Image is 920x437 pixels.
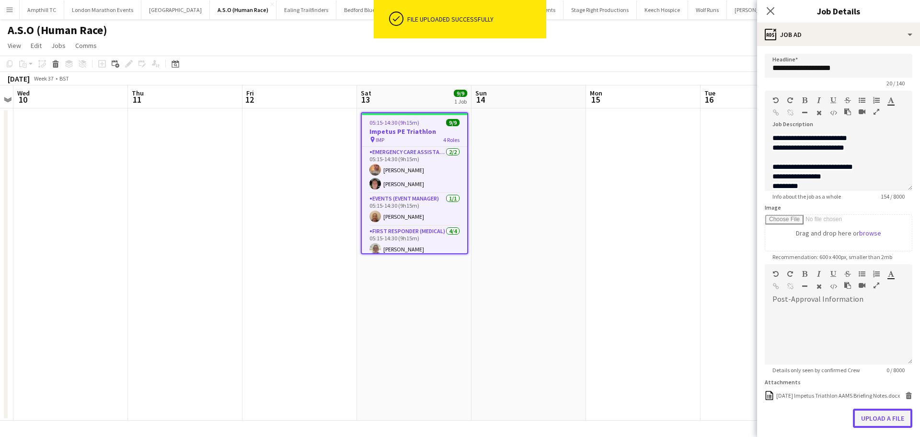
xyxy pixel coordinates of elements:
span: 15 [588,94,602,105]
button: Strikethrough [844,96,851,104]
button: Upload a file [853,409,912,428]
span: Wed [17,89,30,97]
button: Text Color [887,96,894,104]
div: 1 Job [454,98,467,105]
span: Info about the job as a whole [765,193,849,200]
button: Underline [830,270,837,278]
button: Bold [801,270,808,278]
span: Details only seen by confirmed Crew [765,366,868,374]
button: Underline [830,96,837,104]
span: IMP [376,136,384,143]
button: HTML Code [830,283,837,290]
span: 4 Roles [443,136,460,143]
button: Insert video [859,282,865,289]
button: Paste as plain text [844,108,851,116]
button: Fullscreen [873,108,880,116]
span: 9/9 [446,119,460,126]
button: Wolf Runs [688,0,727,19]
span: Jobs [51,41,66,50]
div: BST [59,75,69,82]
span: Edit [31,41,42,50]
span: 9/9 [454,90,467,97]
span: Sun [475,89,487,97]
a: Edit [27,39,46,52]
app-card-role: Events (Event Manager)1/105:15-14:30 (9h15m)[PERSON_NAME] [362,193,467,226]
button: Redo [787,96,793,104]
span: View [8,41,21,50]
button: Paste as plain text [844,282,851,289]
button: Text Color [887,270,894,278]
span: 05:15-14:30 (9h15m) [369,119,419,126]
button: Ealing Trailfinders [276,0,336,19]
button: London Marathon Events [64,0,141,19]
span: Sat [361,89,371,97]
button: Ordered List [873,270,880,278]
button: Redo [787,270,793,278]
app-card-role: Emergency Care Assistant (Medical)2/205:15-14:30 (9h15m)[PERSON_NAME][PERSON_NAME] [362,147,467,193]
div: 13.09.2025 Impetus Triathlon AAMS Briefing Notes.docx [776,392,900,399]
span: 0 / 8000 [879,366,912,374]
button: Unordered List [859,270,865,278]
button: Ampthill TC [20,0,64,19]
button: [PERSON_NAME] 2025 [727,0,796,19]
span: 14 [474,94,487,105]
button: Strikethrough [844,270,851,278]
a: View [4,39,25,52]
app-card-role: First Responder (Medical)4/405:15-14:30 (9h15m)[PERSON_NAME] [362,226,467,300]
button: Ordered List [873,96,880,104]
div: File uploaded successfully [407,15,542,24]
button: HTML Code [830,109,837,117]
button: [GEOGRAPHIC_DATA] [141,0,210,19]
span: 20 / 140 [879,80,912,87]
button: Undo [772,96,779,104]
h1: A.S.O (Human Race) [8,23,107,37]
button: Horizontal Line [801,109,808,117]
span: 11 [130,94,144,105]
span: 13 [359,94,371,105]
span: Mon [590,89,602,97]
h3: Impetus PE Triathlon [362,127,467,136]
button: Unordered List [859,96,865,104]
span: Comms [75,41,97,50]
h3: Job Details [757,5,920,17]
button: Fullscreen [873,282,880,289]
span: 10 [16,94,30,105]
span: Recommendation: 600 x 400px, smaller than 2mb [765,253,900,260]
span: Thu [132,89,144,97]
span: Fri [246,89,254,97]
app-job-card: 05:15-14:30 (9h15m)9/9Impetus PE Triathlon IMP4 RolesEmergency Care Assistant (Medical)2/205:15-1... [361,112,468,254]
button: Italic [816,270,822,278]
span: Tue [704,89,715,97]
button: Stage Right Productions [563,0,637,19]
span: 12 [245,94,254,105]
a: Comms [71,39,101,52]
span: 154 / 8000 [873,193,912,200]
div: [DATE] [8,74,30,83]
button: Clear Formatting [816,109,822,117]
button: A.S.O (Human Race) [210,0,276,19]
button: Italic [816,96,822,104]
button: Horizontal Line [801,283,808,290]
span: Week 37 [32,75,56,82]
button: Insert video [859,108,865,116]
div: Job Ad [757,23,920,46]
button: Bedford Blues [336,0,386,19]
button: Bold [801,96,808,104]
button: Clear Formatting [816,283,822,290]
button: Undo [772,270,779,278]
button: Keech Hospice [637,0,688,19]
label: Attachments [765,378,801,386]
span: 16 [703,94,715,105]
a: Jobs [47,39,69,52]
